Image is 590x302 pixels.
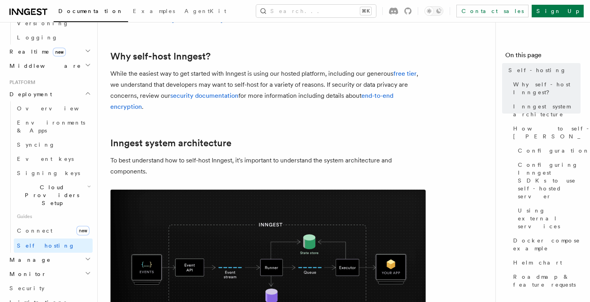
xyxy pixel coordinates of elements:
[17,156,74,162] span: Event keys
[110,155,426,177] p: To best understand how to self-host Inngest, it's important to understand the system architecture...
[6,253,93,267] button: Manage
[518,147,590,155] span: Configuration
[513,273,581,289] span: Roadmap & feature requests
[14,166,93,180] a: Signing keys
[110,138,231,149] a: Inngest system architecture
[510,121,581,144] a: How to self-host [PERSON_NAME]
[256,5,376,17] button: Search...⌘K
[14,183,87,207] span: Cloud Providers Setup
[456,5,529,17] a: Contact sales
[515,203,581,233] a: Using external services
[17,170,80,176] span: Signing keys
[17,105,98,112] span: Overview
[6,45,93,59] button: Realtimenew
[6,62,81,70] span: Middleware
[6,59,93,73] button: Middleware
[14,223,93,239] a: Connectnew
[110,51,210,62] a: Why self-host Inngest?
[14,239,93,253] a: Self hosting
[53,48,66,56] span: new
[508,66,566,74] span: Self-hosting
[510,270,581,292] a: Roadmap & feature requests
[170,92,238,99] a: security documentation
[518,207,581,230] span: Using external services
[14,180,93,210] button: Cloud Providers Setup
[424,6,443,16] button: Toggle dark mode
[17,242,75,249] span: Self hosting
[393,70,417,77] a: free tier
[14,210,93,223] span: Guides
[510,99,581,121] a: Inngest system architecture
[14,16,93,30] a: Versioning
[6,101,93,253] div: Deployment
[76,226,89,235] span: new
[510,77,581,99] a: Why self-host Inngest?
[54,2,128,22] a: Documentation
[513,103,581,118] span: Inngest system architecture
[58,8,123,14] span: Documentation
[360,7,371,15] kbd: ⌘K
[17,119,85,134] span: Environments & Apps
[6,267,93,281] button: Monitor
[518,161,581,200] span: Configuring Inngest SDKs to use self-hosted server
[6,90,52,98] span: Deployment
[133,8,175,14] span: Examples
[14,138,93,152] a: Syncing
[505,63,581,77] a: Self-hosting
[510,255,581,270] a: Helm chart
[515,144,581,158] a: Configuration
[532,5,584,17] a: Sign Up
[513,237,581,252] span: Docker compose example
[17,20,69,26] span: Versioning
[17,142,55,148] span: Syncing
[505,50,581,63] h4: On this page
[14,116,93,138] a: Environments & Apps
[14,152,93,166] a: Event keys
[128,2,180,21] a: Examples
[14,30,93,45] a: Logging
[17,34,58,41] span: Logging
[180,2,231,21] a: AgentKit
[515,158,581,203] a: Configuring Inngest SDKs to use self-hosted server
[6,270,47,278] span: Monitor
[6,256,51,264] span: Manage
[14,101,93,116] a: Overview
[6,48,66,56] span: Realtime
[184,8,226,14] span: AgentKit
[510,233,581,255] a: Docker compose example
[110,68,426,112] p: While the easiest way to get started with Inngest is using our hosted platform, including our gen...
[513,80,581,96] span: Why self-host Inngest?
[513,259,562,267] span: Helm chart
[6,87,93,101] button: Deployment
[17,227,52,234] span: Connect
[9,285,45,291] span: Security
[6,281,93,295] a: Security
[6,79,35,86] span: Platform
